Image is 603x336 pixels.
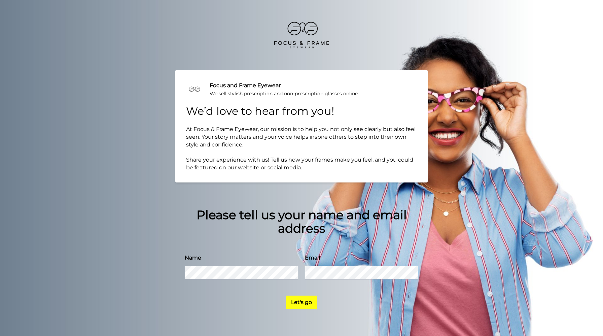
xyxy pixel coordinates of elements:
div: We sell stylish prescription and non-prescription glasses online. [210,90,359,97]
img: https://cdn.bonjoro.com/media/694d2548-861b-46ba-83c8-e3c96a0b2679/3c200dc8-5494-4c1b-a107-938895... [274,22,329,48]
div: Focus and Frame Eyewear [210,81,359,90]
span: We’d love to hear from you! [186,104,334,117]
span: At Focus & Frame Eyewear, our mission is to help you not only see clearly but also feel seen. You... [186,126,417,148]
button: Let's go [286,296,317,309]
label: Name [185,254,201,262]
div: Please tell us your name and email address [185,208,418,235]
label: Email [305,254,320,262]
span: Share your experience with us! Tell us how your frames make you feel, and you could be featured o... [186,157,415,171]
img: We sell stylish prescription and non-prescription glasses online. [186,81,203,98]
